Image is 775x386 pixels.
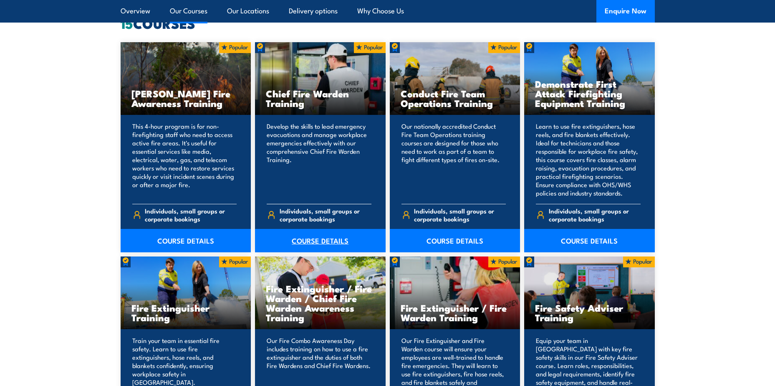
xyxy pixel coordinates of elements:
a: COURSE DETAILS [255,229,386,252]
p: Learn to use fire extinguishers, hose reels, and fire blankets effectively. Ideal for technicians... [536,122,641,197]
h3: Demonstrate First Attack Firefighting Equipment Training [535,79,644,108]
h3: [PERSON_NAME] Fire Awareness Training [131,89,240,108]
span: Individuals, small groups or corporate bookings [549,207,641,223]
p: Develop the skills to lead emergency evacuations and manage workplace emergencies effectively wit... [267,122,371,197]
span: Individuals, small groups or corporate bookings [280,207,371,223]
span: Individuals, small groups or corporate bookings [414,207,506,223]
h3: Fire Extinguisher / Fire Warden Training [401,303,510,322]
a: COURSE DETAILS [390,229,520,252]
a: COURSE DETAILS [524,229,655,252]
h3: Conduct Fire Team Operations Training [401,89,510,108]
p: Our nationally accredited Conduct Fire Team Operations training courses are designed for those wh... [401,122,506,197]
p: This 4-hour program is for non-firefighting staff who need to access active fire areas. It's usef... [132,122,237,197]
a: COURSE DETAILS [121,229,251,252]
strong: 15 [121,13,133,33]
h3: Fire Extinguisher Training [131,303,240,322]
span: Individuals, small groups or corporate bookings [145,207,237,223]
h3: Fire Safety Adviser Training [535,303,644,322]
h3: Fire Extinguisher / Fire Warden / Chief Fire Warden Awareness Training [266,284,375,322]
h2: COURSES [121,17,655,29]
h3: Chief Fire Warden Training [266,89,375,108]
